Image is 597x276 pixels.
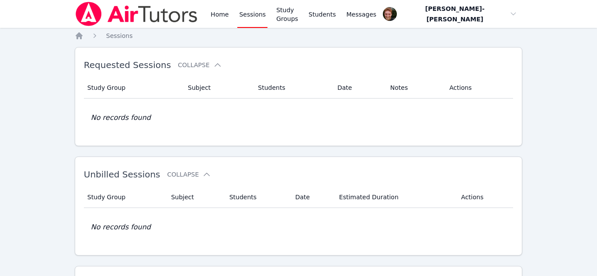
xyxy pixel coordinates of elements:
[456,187,513,208] th: Actions
[84,60,171,70] span: Requested Sessions
[84,169,160,180] span: Unbilled Sessions
[106,31,133,40] a: Sessions
[166,187,224,208] th: Subject
[224,187,290,208] th: Students
[253,77,332,99] th: Students
[84,208,514,246] td: No records found
[167,170,211,179] button: Collapse
[290,187,333,208] th: Date
[444,77,513,99] th: Actions
[84,99,514,137] td: No records found
[75,2,198,26] img: Air Tutors
[84,77,183,99] th: Study Group
[183,77,253,99] th: Subject
[84,187,166,208] th: Study Group
[106,32,133,39] span: Sessions
[385,77,444,99] th: Notes
[332,77,385,99] th: Date
[334,187,456,208] th: Estimated Duration
[75,31,523,40] nav: Breadcrumb
[178,61,222,69] button: Collapse
[347,10,377,19] span: Messages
